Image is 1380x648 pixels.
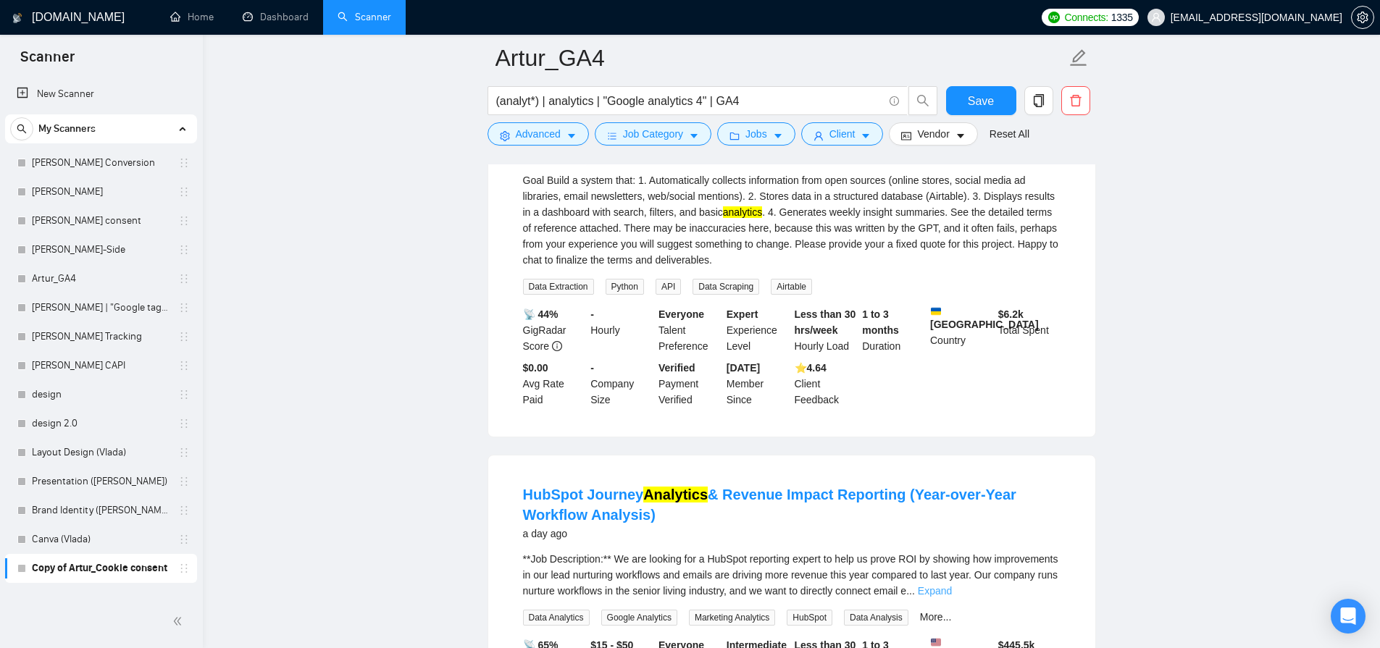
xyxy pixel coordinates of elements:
[32,148,170,177] a: [PERSON_NAME] Conversion
[32,554,170,583] a: Copy of Artur_Cookie consent
[1351,6,1374,29] button: setting
[829,126,856,142] span: Client
[178,476,190,487] span: holder
[595,122,711,146] button: barsJob Categorycaret-down
[906,585,915,597] span: ...
[930,306,1039,330] b: [GEOGRAPHIC_DATA]
[859,306,927,354] div: Duration
[931,637,941,647] img: 🇺🇸
[931,306,941,316] img: 🇺🇦
[861,130,871,141] span: caret-down
[590,308,594,320] b: -
[32,496,170,525] a: Brand Identity ([PERSON_NAME])
[32,293,170,322] a: [PERSON_NAME] | "Google tag manager
[623,126,683,142] span: Job Category
[178,244,190,256] span: holder
[909,94,937,107] span: search
[587,360,656,408] div: Company Size
[917,126,949,142] span: Vendor
[32,322,170,351] a: [PERSON_NAME] Tracking
[1351,12,1374,23] a: setting
[862,308,899,336] b: 1 to 3 months
[773,130,783,141] span: caret-down
[32,438,170,467] a: Layout Design (Vlada)
[844,610,908,626] span: Data Analysis
[607,130,617,141] span: bars
[1151,12,1161,22] span: user
[178,389,190,400] span: holder
[792,306,860,354] div: Hourly Load
[968,92,994,110] span: Save
[889,122,977,146] button: idcardVendorcaret-down
[724,306,792,354] div: Experience Level
[516,126,561,142] span: Advanced
[32,206,170,235] a: [PERSON_NAME] consent
[801,122,884,146] button: userClientcaret-down
[918,585,952,597] a: Expand
[178,505,190,516] span: holder
[1061,86,1090,115] button: delete
[693,279,759,295] span: Data Scraping
[523,487,1016,523] a: HubSpot JourneyAnalytics& Revenue Impact Reporting (Year-over-Year Workflow Analysis)
[658,308,704,320] b: Everyone
[723,206,762,218] mark: analytics
[38,114,96,143] span: My Scanners
[552,341,562,351] span: info-circle
[488,122,589,146] button: settingAdvancedcaret-down
[643,487,708,502] mark: Analytics
[500,130,510,141] span: setting
[11,124,33,134] span: search
[946,86,1016,115] button: Save
[9,46,86,77] span: Scanner
[178,331,190,342] span: holder
[520,306,588,354] div: GigRadar Score
[178,360,190,371] span: holder
[1024,86,1053,115] button: copy
[1352,12,1373,23] span: setting
[990,126,1029,142] a: Reset All
[243,11,309,23] a: dashboardDashboard
[523,525,1061,542] div: a day ago
[10,117,33,140] button: search
[727,308,758,320] b: Expert
[729,130,740,141] span: folder
[523,308,559,320] b: 📡 44%
[601,610,677,626] span: Google Analytics
[955,130,966,141] span: caret-down
[1025,94,1053,107] span: copy
[656,360,724,408] div: Payment Verified
[717,122,795,146] button: folderJobscaret-down
[787,610,832,626] span: HubSpot
[658,362,695,374] b: Verified
[656,306,724,354] div: Talent Preference
[727,362,760,374] b: [DATE]
[1064,9,1108,25] span: Connects:
[172,614,187,628] span: double-left
[178,302,190,314] span: holder
[792,360,860,408] div: Client Feedback
[689,130,699,141] span: caret-down
[771,279,812,295] span: Airtable
[890,96,899,106] span: info-circle
[656,279,681,295] span: API
[17,80,185,109] a: New Scanner
[1062,94,1090,107] span: delete
[587,306,656,354] div: Hourly
[5,80,197,109] li: New Scanner
[12,7,22,30] img: logo
[795,362,827,374] b: ⭐️ 4.64
[927,306,995,354] div: Country
[1048,12,1060,23] img: upwork-logo.png
[566,130,577,141] span: caret-down
[178,563,190,574] span: holder
[32,525,170,554] a: Canva (Vlada)
[32,467,170,496] a: Presentation ([PERSON_NAME])
[523,610,590,626] span: Data Analytics
[178,186,190,198] span: holder
[724,360,792,408] div: Member Since
[178,418,190,429] span: holder
[5,114,197,583] li: My Scanners
[1111,9,1133,25] span: 1335
[32,409,170,438] a: design 2.0
[170,11,214,23] a: homeHome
